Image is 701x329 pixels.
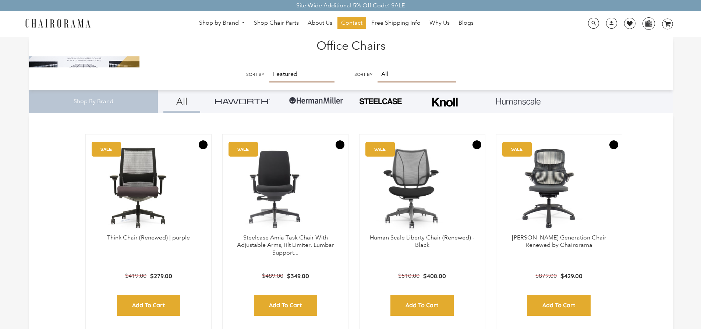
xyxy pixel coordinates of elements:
[237,234,334,256] a: Steelcase Amia Task Chair With Adjustable Arms,Tilt Limiter, Lumbar Support...
[368,17,424,29] a: Free Shipping Info
[511,147,523,151] text: SALE
[398,272,419,279] span: $510.00
[426,17,453,29] a: Why Us
[117,295,180,316] input: Add to Cart
[126,17,547,31] nav: DesktopNavigation
[370,234,474,249] a: Human Scale Liberty Chair (Renewed) - Black
[455,17,477,29] a: Blogs
[199,140,208,149] button: Add to Wishlist
[535,272,557,279] span: $879.00
[250,17,302,29] a: Shop Chair Parts
[560,272,583,280] span: $429.00
[230,142,341,234] a: Amia Chair by chairorama.com Renewed Amia Chair chairorama.com
[288,90,344,112] img: Group-1.png
[367,142,459,234] img: Human Scale Liberty Chair (Renewed) - Black - chairorama
[36,37,666,53] h1: Office Chairs
[287,272,309,280] span: $349.00
[21,18,95,31] img: chairorama
[246,72,264,77] label: Sort by
[336,140,344,149] button: Add to Wishlist
[341,19,362,27] span: Contact
[262,272,283,279] span: $489.00
[423,272,446,280] span: $408.00
[374,147,386,151] text: SALE
[367,142,478,234] a: Human Scale Liberty Chair (Renewed) - Black - chairorama Human Scale Liberty Chair (Renewed) - Bl...
[504,142,615,234] a: Knoll Generation Chair Renewed by Chairorama - chairorama Knoll Generation Chair Renewed by Chair...
[459,19,474,27] span: Blogs
[643,18,654,29] img: WhatsApp_Image_2024-07-12_at_16.23.01.webp
[125,272,146,279] span: $419.00
[237,147,249,151] text: SALE
[358,97,403,105] img: PHOTO-2024-07-09-00-53-10-removebg-preview.png
[430,93,460,112] img: Frame_4.png
[390,295,454,316] input: Add to Cart
[354,72,372,77] label: Sort by
[215,98,270,104] img: Group_4be16a4b-c81a-4a6e-a540-764d0a8faf6e.png
[195,17,249,29] a: Shop by Brand
[496,98,541,105] img: Layer_1_1.png
[230,142,322,234] img: Amia Chair by chairorama.com
[429,19,450,27] span: Why Us
[29,90,158,113] div: Shop By Brand
[163,90,200,113] a: All
[308,19,332,27] span: About Us
[371,19,421,27] span: Free Shipping Info
[472,140,481,149] button: Add to Wishlist
[93,142,204,234] a: Think Chair (Renewed) | purple - chairorama Think Chair (Renewed) | purple - chairorama
[304,17,336,29] a: About Us
[254,19,299,27] span: Shop Chair Parts
[254,295,317,316] input: Add to Cart
[100,147,112,151] text: SALE
[337,17,366,29] a: Contact
[527,295,591,316] input: Add to Cart
[504,142,596,234] img: Knoll Generation Chair Renewed by Chairorama - chairorama
[150,272,172,280] span: $279.00
[609,140,618,149] button: Add to Wishlist
[512,234,606,249] a: [PERSON_NAME] Generation Chair Renewed by Chairorama
[93,142,185,234] img: Think Chair (Renewed) | purple - chairorama
[107,234,190,241] a: Think Chair (Renewed) | purple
